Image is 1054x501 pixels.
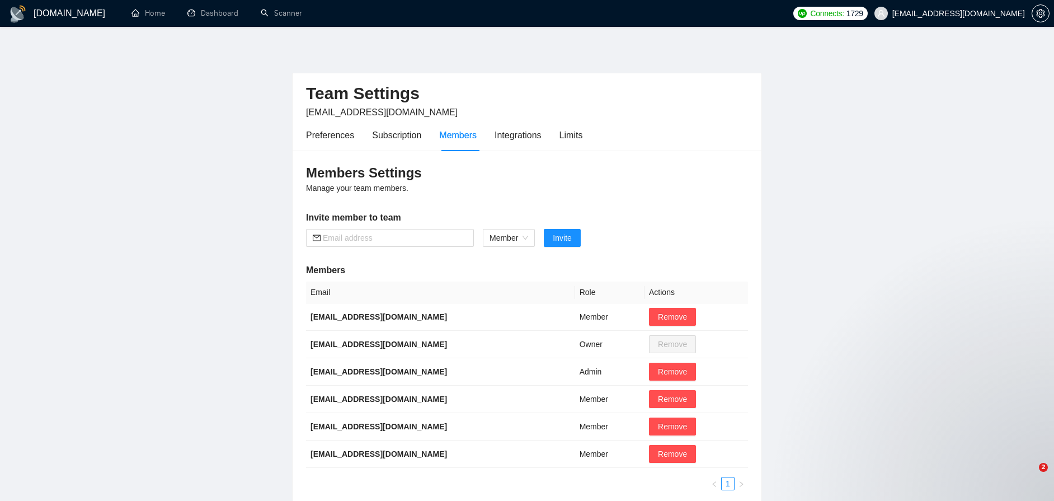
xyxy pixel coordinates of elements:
[649,445,696,463] button: Remove
[575,303,644,331] td: Member
[649,363,696,381] button: Remove
[721,477,735,490] li: 1
[658,393,687,405] span: Remove
[575,331,644,358] td: Owner
[1032,9,1049,18] span: setting
[559,128,583,142] div: Limits
[306,107,458,117] span: [EMAIL_ADDRESS][DOMAIN_NAME]
[735,477,748,490] button: right
[306,184,408,193] span: Manage your team members.
[306,164,748,182] h3: Members Settings
[798,9,807,18] img: upwork-logo.png
[649,418,696,436] button: Remove
[306,211,748,224] h5: Invite member to team
[658,420,687,433] span: Remove
[544,229,580,247] button: Invite
[439,128,477,142] div: Members
[495,128,542,142] div: Integrations
[310,312,447,321] b: [EMAIL_ADDRESS][DOMAIN_NAME]
[9,5,27,23] img: logo
[708,477,721,490] li: Previous Page
[658,448,687,460] span: Remove
[310,450,447,458] b: [EMAIL_ADDRESS][DOMAIN_NAME]
[323,232,467,244] input: Email address
[575,282,644,303] th: Role
[1032,4,1050,22] button: setting
[310,367,447,376] b: [EMAIL_ADDRESS][DOMAIN_NAME]
[708,477,721,490] button: left
[575,358,644,386] td: Admin
[187,8,238,18] a: dashboardDashboard
[575,413,644,441] td: Member
[658,366,687,378] span: Remove
[261,8,302,18] a: searchScanner
[644,282,748,303] th: Actions
[711,481,718,488] span: left
[575,441,644,468] td: Member
[658,311,687,323] span: Remove
[649,308,696,326] button: Remove
[1016,463,1043,490] iframe: Intercom live chat
[810,7,844,20] span: Connects:
[310,340,447,349] b: [EMAIL_ADDRESS][DOMAIN_NAME]
[649,390,696,408] button: Remove
[306,128,354,142] div: Preferences
[735,477,748,490] li: Next Page
[490,230,528,246] span: Member
[738,481,745,488] span: right
[553,232,571,244] span: Invite
[846,7,863,20] span: 1729
[372,128,421,142] div: Subscription
[310,422,447,431] b: [EMAIL_ADDRESS][DOMAIN_NAME]
[306,264,748,277] h5: Members
[575,386,644,413] td: Member
[310,395,447,404] b: [EMAIL_ADDRESS][DOMAIN_NAME]
[877,10,885,17] span: user
[1039,463,1048,472] span: 2
[131,8,165,18] a: homeHome
[306,82,748,105] h2: Team Settings
[722,477,734,490] a: 1
[306,282,575,303] th: Email
[1032,9,1050,18] a: setting
[313,234,321,242] span: mail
